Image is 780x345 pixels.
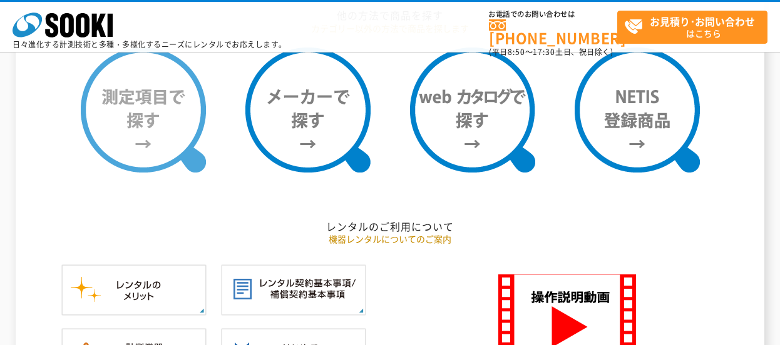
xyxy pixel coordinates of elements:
[61,302,207,314] a: レンタルのメリット
[489,19,617,45] a: [PHONE_NUMBER]
[575,47,700,172] img: NETIS登録商品
[221,302,366,314] a: レンタル契約基本事項／補償契約基本事項
[81,47,206,172] img: 測定項目で探す
[508,46,525,57] span: 8:50
[617,11,767,44] a: お見積り･お問い合わせはこちら
[13,41,287,48] p: 日々進化する計測技術と多種・多様化するニーズにレンタルでお応えします。
[533,46,555,57] span: 17:30
[245,47,371,172] img: メーカーで探す
[24,232,756,246] p: 機器レンタルについてのご案内
[624,11,767,42] span: はこちら
[24,220,756,233] h2: レンタルのご利用について
[650,14,755,29] strong: お見積り･お問い合わせ
[489,46,613,57] span: (平日 ～ 土日、祝日除く)
[410,47,535,172] img: webカタログで探す
[221,264,366,316] img: レンタル契約基本事項／補償契約基本事項
[61,264,207,316] img: レンタルのメリット
[489,11,617,18] span: お電話でのお問い合わせは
